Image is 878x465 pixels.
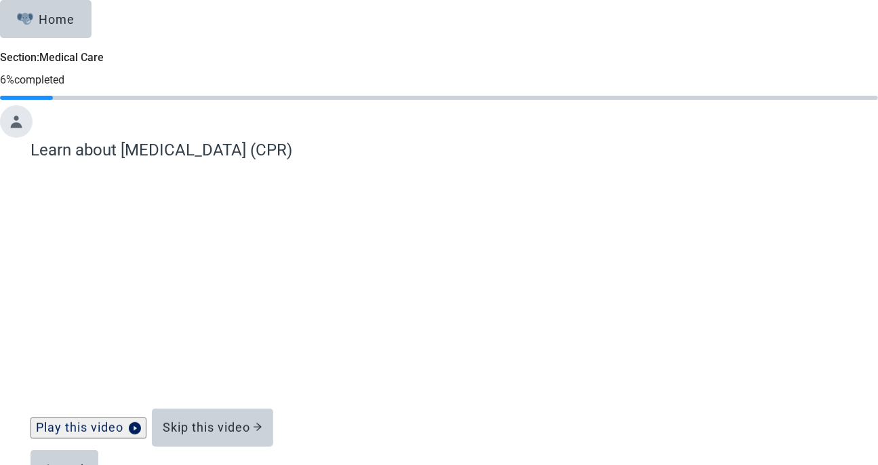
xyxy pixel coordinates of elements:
button: Skip this video arrow-right [152,409,273,447]
div: Play this video [36,421,141,434]
div: Skip this video [163,421,262,434]
button: Play this videoplay-circle [31,417,146,439]
img: Elephant [17,13,34,25]
span: arrow-right [253,422,262,432]
iframe: CPR [31,179,437,392]
div: Home [17,12,75,26]
span: play-circle [129,422,141,434]
label: Learn about [MEDICAL_DATA] (CPR) [31,138,847,162]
